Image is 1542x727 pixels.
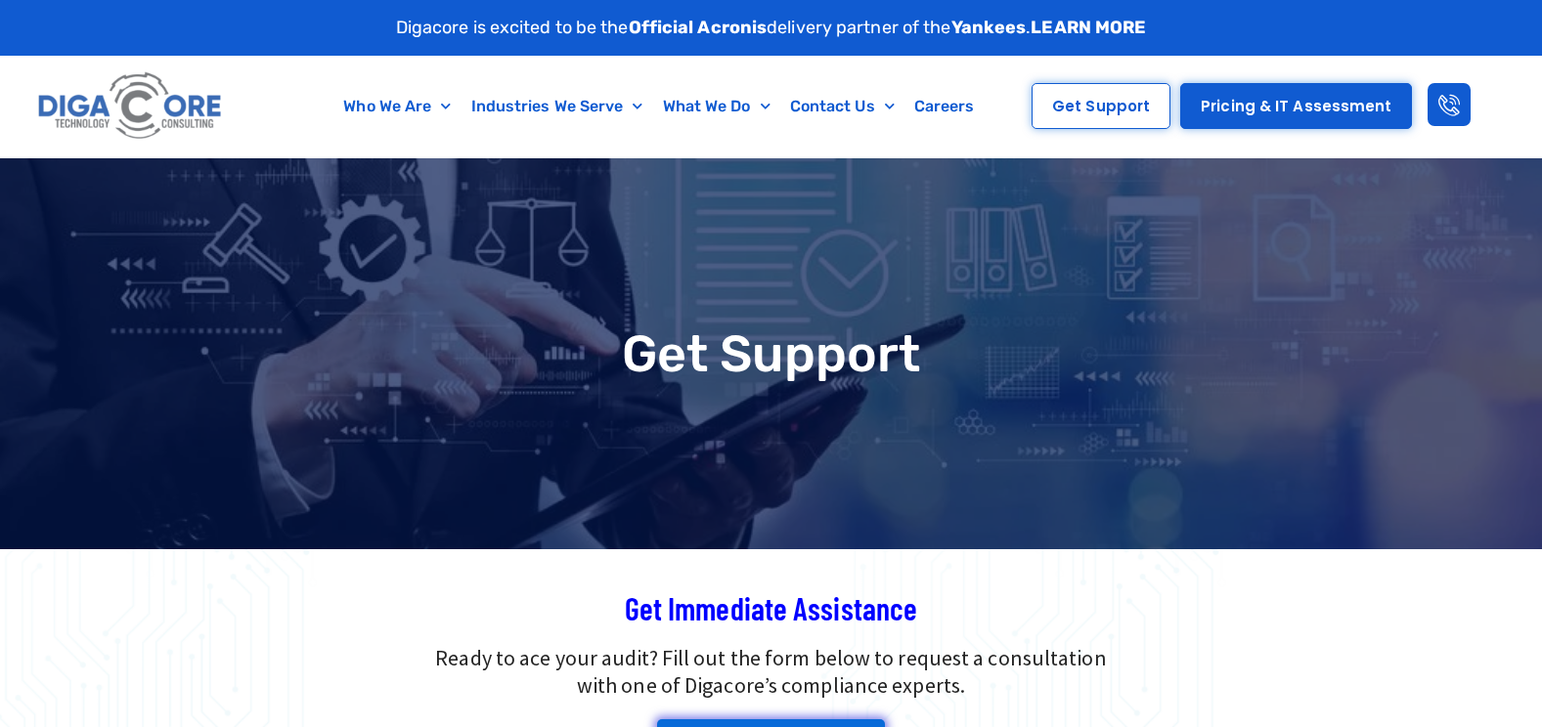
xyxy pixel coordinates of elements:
a: Who We Are [333,84,461,129]
nav: Menu [308,84,1009,129]
a: LEARN MORE [1031,17,1146,38]
a: Get Support [1032,83,1170,129]
strong: Yankees [951,17,1027,38]
a: Industries We Serve [462,84,653,129]
span: Get Support [1052,99,1150,113]
p: Ready to ace your audit? Fill out the form below to request a consultation with one of Digacore’s... [146,644,1397,701]
a: Contact Us [780,84,904,129]
img: Digacore logo 1 [33,65,228,148]
a: Pricing & IT Assessment [1180,83,1412,129]
span: Get Immediate Assistance [625,589,917,626]
h1: Get Support [10,328,1532,379]
a: Careers [904,84,985,129]
a: What We Do [653,84,780,129]
p: Digacore is excited to be the delivery partner of the . [396,15,1147,41]
span: Pricing & IT Assessment [1201,99,1391,113]
strong: Official Acronis [629,17,768,38]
